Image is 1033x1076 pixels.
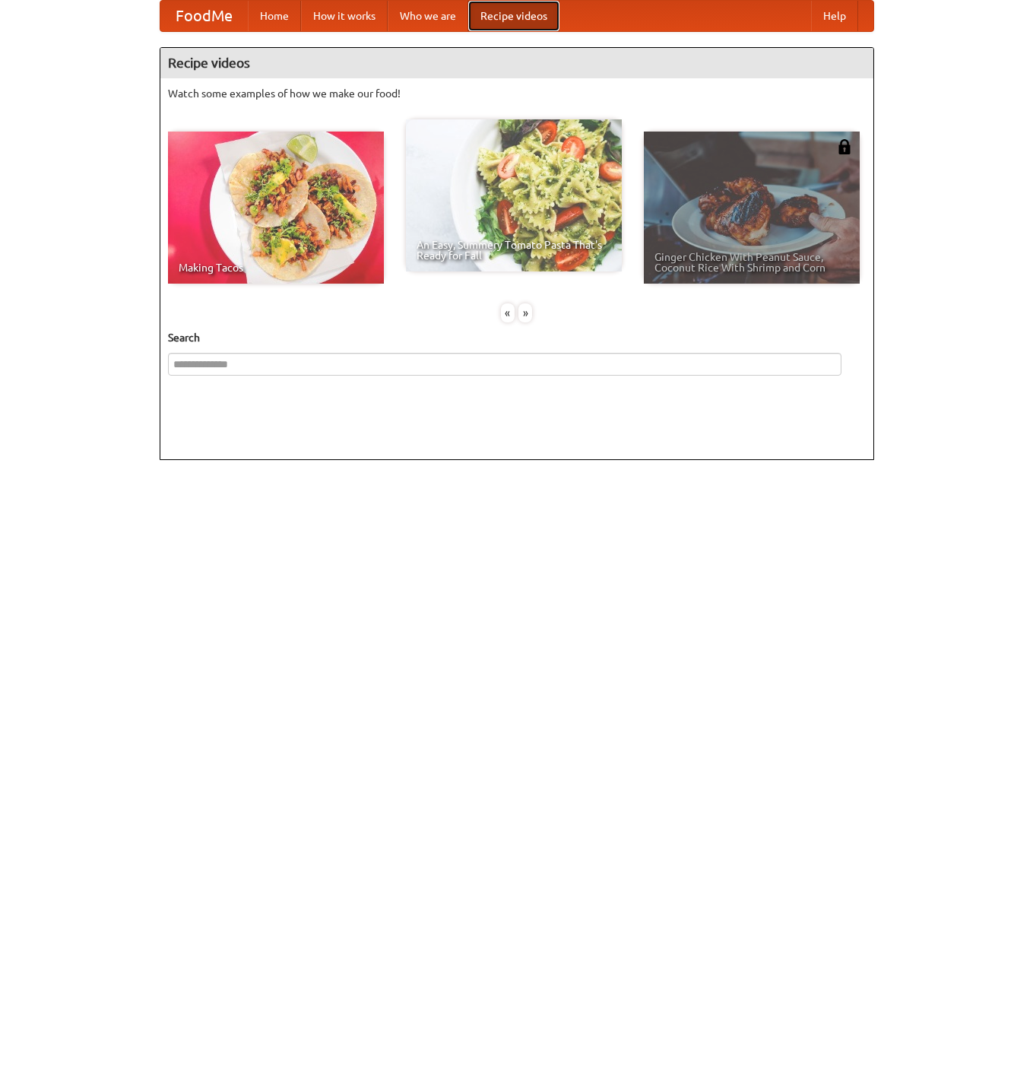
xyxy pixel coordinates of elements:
a: Help [811,1,858,31]
div: « [501,303,515,322]
a: Recipe videos [468,1,559,31]
h4: Recipe videos [160,48,873,78]
a: Making Tacos [168,132,384,284]
a: Home [248,1,301,31]
span: An Easy, Summery Tomato Pasta That's Ready for Fall [417,240,611,261]
a: How it works [301,1,388,31]
img: 483408.png [837,139,852,154]
a: An Easy, Summery Tomato Pasta That's Ready for Fall [406,119,622,271]
div: » [518,303,532,322]
span: Making Tacos [179,262,373,273]
a: FoodMe [160,1,248,31]
p: Watch some examples of how we make our food! [168,86,866,101]
a: Who we are [388,1,468,31]
h5: Search [168,330,866,345]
